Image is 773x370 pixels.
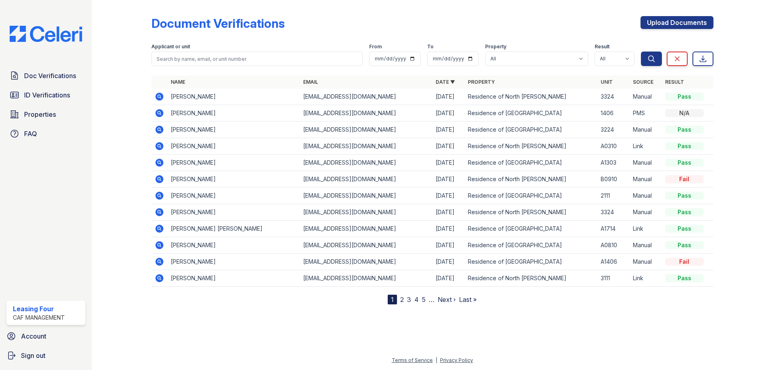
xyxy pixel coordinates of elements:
label: Applicant or unit [151,43,190,50]
a: Email [303,79,318,85]
td: A1714 [597,221,630,237]
label: Property [485,43,506,50]
label: To [427,43,434,50]
td: [DATE] [432,122,465,138]
div: Leasing Four [13,304,65,314]
div: Pass [665,159,704,167]
td: [EMAIL_ADDRESS][DOMAIN_NAME] [300,204,432,221]
td: [PERSON_NAME] [167,254,300,270]
td: Link [630,270,662,287]
td: [DATE] [432,254,465,270]
div: Pass [665,274,704,282]
td: 2111 [597,188,630,204]
span: Properties [24,110,56,119]
td: Manual [630,155,662,171]
td: [EMAIL_ADDRESS][DOMAIN_NAME] [300,155,432,171]
a: ID Verifications [6,87,85,103]
td: [PERSON_NAME] [167,89,300,105]
input: Search by name, email, or unit number [151,52,363,66]
td: A1406 [597,254,630,270]
span: FAQ [24,129,37,138]
a: 2 [400,296,404,304]
td: [EMAIL_ADDRESS][DOMAIN_NAME] [300,171,432,188]
td: Residence of North [PERSON_NAME] [465,204,597,221]
a: Date ▼ [436,79,455,85]
td: Link [630,221,662,237]
td: [DATE] [432,105,465,122]
td: Manual [630,171,662,188]
td: [EMAIL_ADDRESS][DOMAIN_NAME] [300,105,432,122]
td: Residence of North [PERSON_NAME] [465,89,597,105]
td: Manual [630,237,662,254]
a: Privacy Policy [440,357,473,363]
span: Sign out [21,351,45,360]
div: Fail [665,258,704,266]
a: Source [633,79,653,85]
td: [PERSON_NAME] [167,155,300,171]
td: [PERSON_NAME] [167,171,300,188]
td: Link [630,138,662,155]
a: Last » [459,296,477,304]
td: A1303 [597,155,630,171]
div: Pass [665,192,704,200]
a: Account [3,328,89,344]
td: Residence of [GEOGRAPHIC_DATA] [465,155,597,171]
td: 3224 [597,122,630,138]
div: Pass [665,241,704,249]
td: [PERSON_NAME] [167,188,300,204]
a: Result [665,79,684,85]
td: [DATE] [432,188,465,204]
a: Terms of Service [392,357,433,363]
a: Next › [438,296,456,304]
a: Doc Verifications [6,68,85,84]
span: Doc Verifications [24,71,76,81]
td: A0310 [597,138,630,155]
td: [PERSON_NAME] [167,105,300,122]
div: Pass [665,208,704,216]
span: … [429,295,434,304]
td: [EMAIL_ADDRESS][DOMAIN_NAME] [300,221,432,237]
div: Pass [665,93,704,101]
td: Residence of [GEOGRAPHIC_DATA] [465,122,597,138]
td: 3324 [597,89,630,105]
div: N/A [665,109,704,117]
td: Residence of [GEOGRAPHIC_DATA] [465,237,597,254]
div: Pass [665,142,704,150]
td: [DATE] [432,155,465,171]
a: Properties [6,106,85,122]
td: [DATE] [432,221,465,237]
td: Manual [630,204,662,221]
td: [PERSON_NAME] [167,270,300,287]
a: Property [468,79,495,85]
div: CAF Management [13,314,65,322]
div: Document Verifications [151,16,285,31]
td: Manual [630,254,662,270]
div: Fail [665,175,704,183]
td: [DATE] [432,204,465,221]
td: [PERSON_NAME] [167,138,300,155]
td: [PERSON_NAME] [167,237,300,254]
label: From [369,43,382,50]
span: ID Verifications [24,90,70,100]
a: Upload Documents [641,16,713,29]
td: [PERSON_NAME] [PERSON_NAME] [167,221,300,237]
td: [DATE] [432,270,465,287]
td: [EMAIL_ADDRESS][DOMAIN_NAME] [300,237,432,254]
td: A0810 [597,237,630,254]
td: PMS [630,105,662,122]
td: [EMAIL_ADDRESS][DOMAIN_NAME] [300,270,432,287]
td: Residence of [GEOGRAPHIC_DATA] [465,188,597,204]
td: Residence of North [PERSON_NAME] [465,138,597,155]
a: Sign out [3,347,89,364]
td: [PERSON_NAME] [167,122,300,138]
a: Name [171,79,185,85]
td: Residence of North [PERSON_NAME] [465,171,597,188]
td: Manual [630,89,662,105]
div: Pass [665,225,704,233]
div: Pass [665,126,704,134]
td: [EMAIL_ADDRESS][DOMAIN_NAME] [300,89,432,105]
td: [DATE] [432,237,465,254]
td: Residence of [GEOGRAPHIC_DATA] [465,254,597,270]
td: [DATE] [432,171,465,188]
